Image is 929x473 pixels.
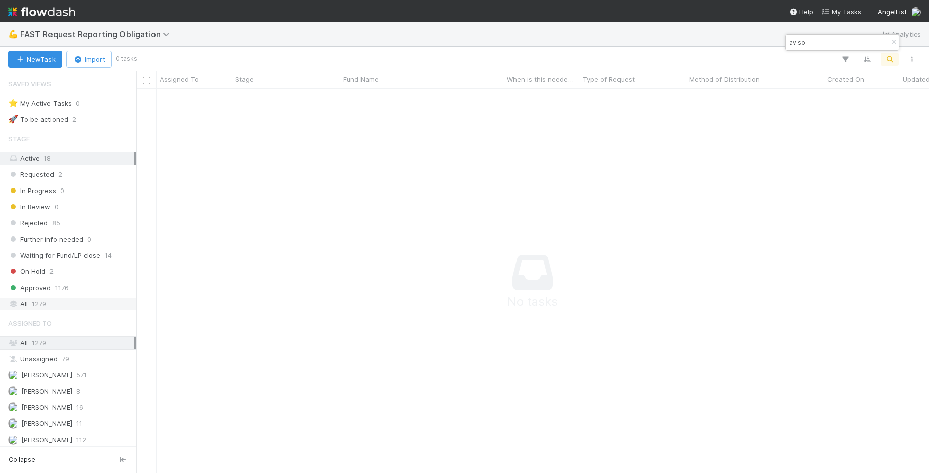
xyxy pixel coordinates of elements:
span: In Review [8,201,50,213]
span: Assigned To [8,313,52,334]
span: In Progress [8,184,56,197]
span: My Tasks [821,8,861,16]
div: All [8,298,134,310]
span: 0 [55,201,59,213]
span: 2 [58,168,62,181]
span: 571 [76,369,87,382]
span: FAST Request Reporting Obligation [20,29,175,39]
img: avatar_eed832e9-978b-43e4-b51e-96e46fa5184b.png [911,7,921,17]
span: 8 [76,385,80,398]
span: 💪 [8,30,18,38]
span: Fund Name [343,74,379,84]
input: Search... [787,36,888,49]
button: Import [66,51,112,68]
div: Active [8,152,134,165]
span: [PERSON_NAME] [21,371,72,379]
div: My Active Tasks [8,97,72,110]
span: 1176 [55,281,69,294]
span: 11 [76,417,82,430]
span: 2 [49,265,54,278]
span: [PERSON_NAME] [21,387,72,395]
div: All [8,337,134,349]
span: Approved [8,281,51,294]
span: [PERSON_NAME] [21,419,72,428]
span: 0 [76,97,80,110]
input: Toggle All Rows Selected [143,77,150,84]
div: Unassigned [8,353,134,365]
div: To be actioned [8,113,68,126]
span: Requested [8,168,54,181]
span: Stage [8,129,30,149]
button: NewTask [8,51,62,68]
span: Saved Views [8,74,51,94]
span: Stage [235,74,254,84]
span: Rejected [8,217,48,229]
span: AngelList [878,8,907,16]
img: avatar_e5ec2f5b-afc7-4357-8cf1-2139873d70b1.png [8,418,18,429]
span: Method of Distribution [689,74,760,84]
span: Further info needed [8,233,83,246]
span: 112 [76,434,86,446]
span: Assigned To [160,74,199,84]
span: Type of Request [583,74,635,84]
span: 0 [60,184,64,197]
small: 0 tasks [116,54,137,63]
img: avatar_705f3a58-2659-4f93-91ad-7a5be837418b.png [8,435,18,445]
a: Analytics [881,28,921,40]
span: 🚀 [8,115,18,123]
img: avatar_c7c7de23-09de-42ad-8e02-7981c37ee075.png [8,402,18,412]
span: 16 [76,401,83,414]
img: avatar_030f5503-c087-43c2-95d1-dd8963b2926c.png [8,386,18,396]
span: Collapse [9,455,35,464]
span: 2 [72,113,76,126]
span: [PERSON_NAME] [21,403,72,411]
div: Help [789,7,813,17]
span: ⭐ [8,99,18,107]
span: 18 [44,154,51,162]
span: 79 [62,353,69,365]
span: When is this needed by? [507,74,577,84]
span: 1279 [32,298,46,310]
span: 85 [52,217,60,229]
span: 14 [105,249,112,262]
span: 1279 [32,339,46,347]
span: [PERSON_NAME] [21,436,72,444]
span: 0 [87,233,91,246]
span: Waiting for Fund/LP close [8,249,100,262]
span: On Hold [8,265,45,278]
img: logo-inverted-e16ddd16eac7371096b0.svg [8,3,75,20]
span: Created On [827,74,864,84]
img: avatar_fee1282a-8af6-4c79-b7c7-bf2cfad99775.png [8,370,18,380]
